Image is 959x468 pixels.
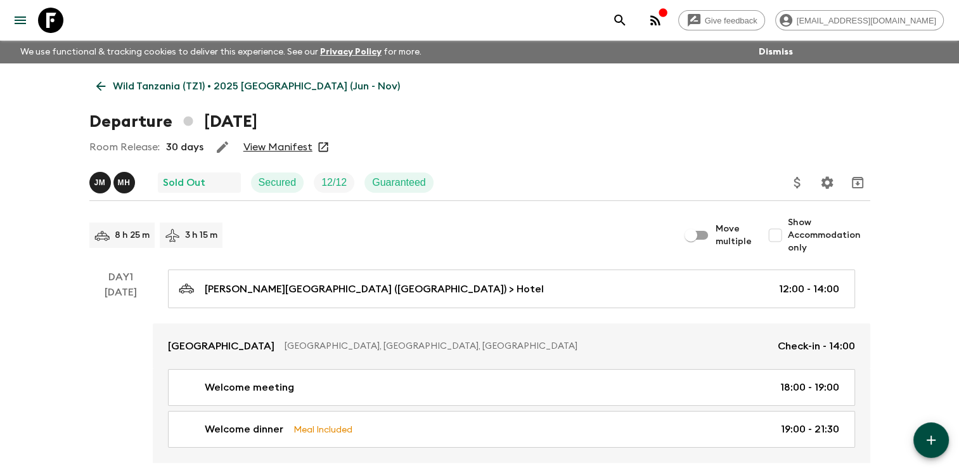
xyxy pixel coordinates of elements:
[716,223,752,248] span: Move multiple
[168,339,274,354] p: [GEOGRAPHIC_DATA]
[285,340,768,353] p: [GEOGRAPHIC_DATA], [GEOGRAPHIC_DATA], [GEOGRAPHIC_DATA]
[607,8,633,33] button: search adventures
[775,10,944,30] div: [EMAIL_ADDRESS][DOMAIN_NAME]
[205,282,544,297] p: [PERSON_NAME][GEOGRAPHIC_DATA] ([GEOGRAPHIC_DATA]) > Hotel
[168,369,855,406] a: Welcome meeting18:00 - 19:00
[205,422,283,437] p: Welcome dinner
[785,170,810,195] button: Update Price, Early Bird Discount and Costs
[105,285,137,463] div: [DATE]
[814,170,840,195] button: Settings
[788,216,870,254] span: Show Accommodation only
[163,175,205,190] p: Sold Out
[166,140,203,155] p: 30 days
[243,141,312,153] a: View Manifest
[756,43,796,61] button: Dismiss
[259,175,297,190] p: Secured
[89,74,407,99] a: Wild Tanzania (TZ1) • 2025 [GEOGRAPHIC_DATA] (Jun - Nov)
[698,16,764,25] span: Give feedback
[89,109,257,134] h1: Departure [DATE]
[205,380,294,395] p: Welcome meeting
[185,229,217,242] p: 3 h 15 m
[168,270,855,308] a: [PERSON_NAME][GEOGRAPHIC_DATA] ([GEOGRAPHIC_DATA]) > Hotel12:00 - 14:00
[314,172,354,193] div: Trip Fill
[372,175,426,190] p: Guaranteed
[89,172,138,193] button: JMMH
[15,41,427,63] p: We use functional & tracking cookies to deliver this experience. See our for more.
[168,411,855,448] a: Welcome dinnerMeal Included19:00 - 21:30
[320,48,382,56] a: Privacy Policy
[790,16,943,25] span: [EMAIL_ADDRESS][DOMAIN_NAME]
[778,339,855,354] p: Check-in - 14:00
[845,170,870,195] button: Archive (Completed, Cancelled or Unsynced Departures only)
[89,140,160,155] p: Room Release:
[321,175,347,190] p: 12 / 12
[94,178,106,188] p: J M
[118,178,131,188] p: M H
[293,422,352,436] p: Meal Included
[153,323,870,369] a: [GEOGRAPHIC_DATA][GEOGRAPHIC_DATA], [GEOGRAPHIC_DATA], [GEOGRAPHIC_DATA]Check-in - 14:00
[115,229,150,242] p: 8 h 25 m
[89,270,153,285] p: Day 1
[8,8,33,33] button: menu
[781,422,839,437] p: 19:00 - 21:30
[113,79,400,94] p: Wild Tanzania (TZ1) • 2025 [GEOGRAPHIC_DATA] (Jun - Nov)
[780,380,839,395] p: 18:00 - 19:00
[779,282,839,297] p: 12:00 - 14:00
[89,176,138,186] span: Joachim Mukungu, Mbasha Halfani
[678,10,765,30] a: Give feedback
[251,172,304,193] div: Secured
